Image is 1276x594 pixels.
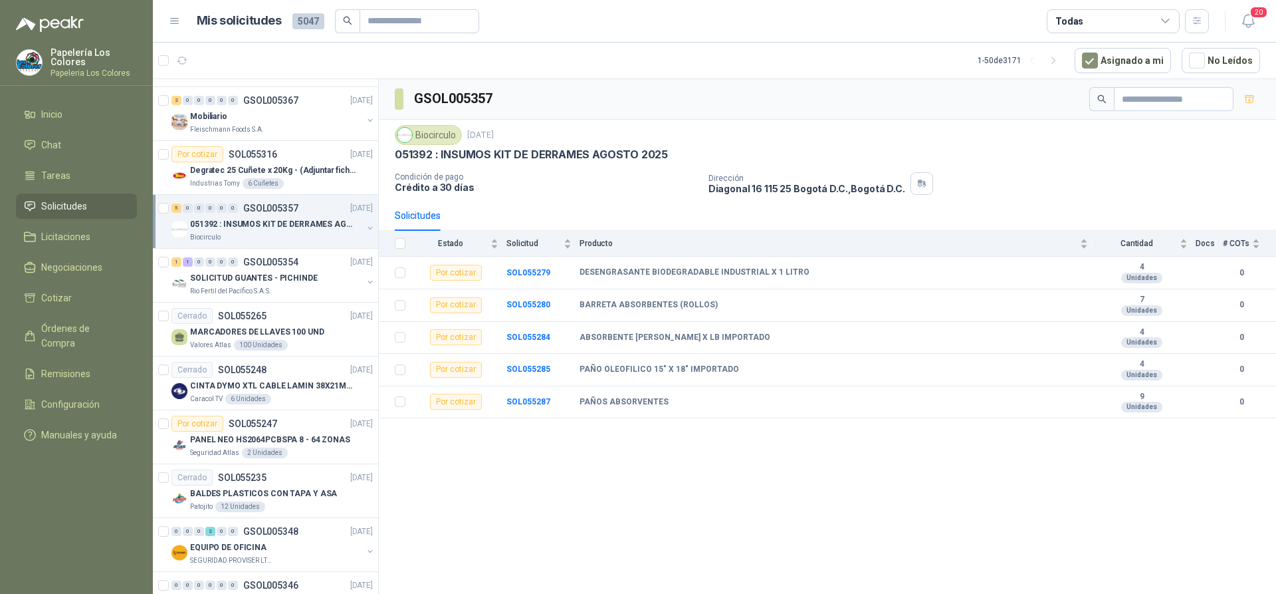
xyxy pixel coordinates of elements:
a: CerradoSOL055235[DATE] Company LogoBALDES PLASTICOS CON TAPA Y ASAPatojito12 Unidades [153,464,378,518]
p: Papeleria Los Colores [51,69,137,77]
span: Solicitud [506,239,561,248]
a: Inicio [16,102,137,127]
div: Cerrado [171,308,213,324]
b: 0 [1223,363,1260,376]
a: Cotizar [16,285,137,311]
span: Cantidad [1096,239,1177,248]
div: 0 [194,581,204,590]
img: Company Logo [171,114,187,130]
p: EQUIPO DE OFICINA [190,541,266,554]
p: 051392 : INSUMOS KIT DE DERRAMES AGOSTO 2025 [395,148,668,162]
div: Unidades [1121,273,1162,283]
span: # COTs [1223,239,1249,248]
a: Manuales y ayuda [16,422,137,448]
b: SOL055284 [506,333,550,342]
p: Degratec 25 Cuñete x 20Kg - (Adjuntar ficha técnica) [190,164,356,177]
b: DESENGRASANTE BIODEGRADABLE INDUSTRIAL X 1 LITRO [580,267,809,278]
p: SEGURIDAD PROVISER LTDA [190,555,274,566]
p: PANEL NEO HS2064PCBSPA 8 - 64 ZONAS [190,434,350,446]
div: 0 [183,581,193,590]
img: Company Logo [171,222,187,237]
span: Solicitudes [41,199,87,214]
a: 0 0 0 2 0 0 GSOL005348[DATE] Company LogoEQUIPO DE OFICINASEGURIDAD PROVISER LTDA [171,523,375,566]
a: Por cotizarSOL055247[DATE] Company LogoPANEL NEO HS2064PCBSPA 8 - 64 ZONASSeguridad Atlas2 Unidades [153,410,378,464]
span: Negociaciones [41,260,102,275]
div: 0 [171,581,181,590]
div: 0 [205,204,215,213]
a: 5 0 0 0 0 0 GSOL005357[DATE] Company Logo051392 : INSUMOS KIT DE DERRAMES AGOSTO 2025Biocirculo [171,200,375,243]
th: # COTs [1223,231,1276,257]
div: Por cotizar [430,297,482,313]
p: SOL055248 [218,365,266,374]
p: [DATE] [350,256,373,269]
a: SOL055279 [506,268,550,277]
b: 0 [1223,267,1260,279]
p: MARCADORES DE LLAVES 100 UND [190,326,324,339]
h3: GSOL005357 [414,88,494,109]
span: 5047 [292,13,324,29]
div: 0 [228,581,238,590]
button: No Leídos [1182,48,1260,73]
div: 0 [228,527,238,536]
b: 7 [1096,295,1188,305]
a: SOL055287 [506,397,550,406]
div: Por cotizar [171,146,223,162]
p: GSOL005346 [243,581,298,590]
p: [DATE] [350,579,373,592]
div: 0 [194,96,204,105]
p: GSOL005367 [243,96,298,105]
b: 4 [1096,262,1188,273]
div: 6 Unidades [225,394,271,404]
b: 0 [1223,331,1260,344]
a: CerradoSOL055265[DATE] MARCADORES DE LLAVES 100 UNDValores Atlas100 Unidades [153,303,378,357]
p: [DATE] [350,310,373,323]
div: 0 [228,204,238,213]
span: Configuración [41,397,100,412]
a: Por cotizarSOL055316[DATE] Company LogoDegratec 25 Cuñete x 20Kg - (Adjuntar ficha técnica)Indust... [153,141,378,195]
p: BALDES PLASTICOS CON TAPA Y ASA [190,488,337,500]
div: Por cotizar [430,329,482,345]
span: 20 [1249,6,1268,19]
div: 2 [171,96,181,105]
div: Biocirculo [395,125,462,145]
b: ABSORBENTE [PERSON_NAME] X LB IMPORTADO [580,333,770,343]
b: 4 [1096,359,1188,370]
div: 0 [217,527,227,536]
img: Company Logo [17,50,42,75]
div: 0 [194,257,204,267]
a: CerradoSOL055248[DATE] Company LogoCINTA DYMO XTL CABLE LAMIN 38X21MMBLANCOCaracol TV6 Unidades [153,357,378,410]
div: 1 - 50 de 3171 [978,50,1064,71]
div: Solicitudes [395,208,441,223]
button: Asignado a mi [1075,48,1171,73]
p: Papelería Los Colores [51,48,137,67]
span: search [1097,94,1107,104]
img: Company Logo [171,168,187,184]
a: Tareas [16,163,137,188]
div: 0 [217,581,227,590]
p: Valores Atlas [190,340,231,351]
h1: Mis solicitudes [197,11,282,31]
p: [DATE] [350,418,373,430]
div: 100 Unidades [234,340,288,351]
p: GSOL005354 [243,257,298,267]
p: 051392 : INSUMOS KIT DE DERRAMES AGOSTO 2025 [190,218,356,231]
a: 2 0 0 0 0 0 GSOL005367[DATE] Company LogoMobiliarioFleischmann Foods S.A. [171,92,375,135]
p: Dirección [708,174,905,183]
p: Diagonal 16 115 25 Bogotá D.C. , Bogotá D.C. [708,183,905,194]
div: 0 [217,96,227,105]
span: Chat [41,138,61,152]
div: 0 [194,527,204,536]
div: Por cotizar [171,416,223,432]
p: [DATE] [350,364,373,376]
span: Estado [413,239,488,248]
div: Cerrado [171,470,213,486]
div: Unidades [1121,402,1162,412]
div: Unidades [1121,305,1162,316]
b: 9 [1096,392,1188,402]
b: 4 [1096,327,1188,338]
a: SOL055280 [506,300,550,309]
div: 0 [228,96,238,105]
div: Por cotizar [430,265,482,281]
p: SOL055265 [218,311,266,321]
